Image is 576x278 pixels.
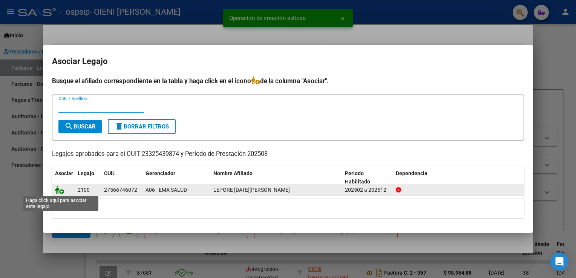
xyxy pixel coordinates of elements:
span: 2100 [78,187,90,193]
span: Dependencia [396,170,427,176]
datatable-header-cell: Asociar [52,165,75,190]
button: Buscar [58,120,102,133]
span: A06 - EMA SALUD [146,187,187,193]
datatable-header-cell: CUIL [101,165,142,190]
datatable-header-cell: Gerenciador [142,165,210,190]
span: Nombre Afiliado [213,170,253,176]
button: Borrar Filtros [108,119,176,134]
h4: Busque el afiliado correspondiente en la tabla y haga click en el ícono de la columna "Asociar". [52,76,524,86]
span: Buscar [64,123,96,130]
datatable-header-cell: Dependencia [393,165,524,190]
div: 27566746072 [104,186,137,194]
div: 1 registros [52,199,524,218]
h2: Asociar Legajo [52,54,524,69]
span: Gerenciador [146,170,175,176]
span: CUIL [104,170,115,176]
span: Legajo [78,170,94,176]
mat-icon: search [64,122,74,131]
mat-icon: delete [115,122,124,131]
span: Borrar Filtros [115,123,169,130]
span: LEPORE LUCIA VICTORIA [213,187,290,193]
span: Asociar [55,170,73,176]
div: 202502 a 202512 [345,186,390,194]
span: Periodo Habilitado [345,170,370,185]
datatable-header-cell: Nombre Afiliado [210,165,342,190]
p: Legajos aprobados para el CUIT 23325439874 y Período de Prestación 202508 [52,150,524,159]
datatable-header-cell: Periodo Habilitado [342,165,393,190]
datatable-header-cell: Legajo [75,165,101,190]
div: Open Intercom Messenger [550,252,568,270]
